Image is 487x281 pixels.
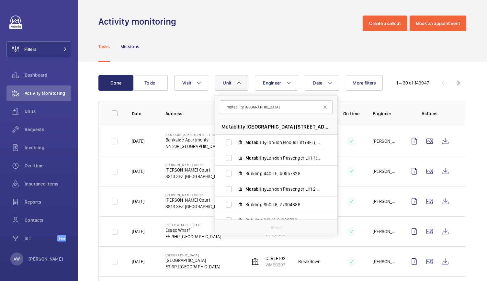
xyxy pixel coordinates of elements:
[25,163,71,169] span: Overtime
[132,110,155,117] p: Date
[245,139,321,146] span: London Goods Lift (4FL), 19770041
[57,235,66,242] span: Beta
[223,80,231,85] span: Unit
[373,138,396,144] p: [PERSON_NAME]
[25,126,71,133] span: Requests
[25,72,71,78] span: Dashboard
[132,228,144,235] p: [DATE]
[98,75,133,91] button: Done
[165,253,220,257] p: [GEOGRAPHIC_DATA]
[410,16,466,31] button: Book an appointment
[165,137,239,143] p: Bankside Apartments
[313,80,322,85] span: Date
[373,198,396,205] p: [PERSON_NAME]
[25,199,71,205] span: Reports
[132,138,144,144] p: [DATE]
[263,80,281,85] span: Engineer
[165,143,239,150] p: N4 2JP [GEOGRAPHIC_DATA]
[165,203,225,210] p: SS13 3EZ [GEOGRAPHIC_DATA]
[24,46,37,52] span: Filters
[221,123,331,130] span: Motability [GEOGRAPHIC_DATA] [STREET_ADDRESS][PERSON_NAME]
[245,140,266,145] span: Motability
[25,108,71,115] span: Units
[255,75,298,91] button: Engineer
[340,110,362,117] p: On time
[165,173,225,180] p: SS13 3EZ [GEOGRAPHIC_DATA]
[6,41,71,57] button: Filters
[25,217,71,223] span: Contacts
[245,186,321,192] span: London Passenger Lift 2 (8FL), 49685357
[266,255,286,262] p: DERLFT02
[396,80,429,86] div: 1 – 30 of 149947
[353,80,376,85] span: More filters
[182,80,191,85] span: Visit
[165,163,225,167] p: [PERSON_NAME] Court
[98,43,110,50] p: Tasks
[25,181,71,187] span: Insurance items
[132,168,144,174] p: [DATE]
[28,256,63,262] p: [PERSON_NAME]
[245,217,321,223] span: Building 610 L1, 21826708
[245,170,321,177] span: Building 440 L5, 40957828
[266,262,286,268] p: WME0297
[132,258,144,265] p: [DATE]
[165,223,221,227] p: Essex Wharf Estate
[245,201,321,208] span: Building 650 L6, 27304686
[165,197,225,203] p: [PERSON_NAME] Court
[215,75,248,91] button: Unit
[25,144,71,151] span: Invoicing
[363,16,407,31] button: Create a callout
[132,198,144,205] p: [DATE]
[133,75,168,91] button: To do
[120,43,140,50] p: Missions
[14,256,20,262] p: AW
[245,186,266,192] span: Motability
[98,16,180,28] h1: Activity monitoring
[165,167,225,173] p: [PERSON_NAME] Court
[165,227,221,233] p: Essex Wharf
[373,110,396,117] p: Engineer
[165,264,220,270] p: E3 3PJ [GEOGRAPHIC_DATA]
[373,228,396,235] p: [PERSON_NAME]
[165,233,221,240] p: E5 9HP [GEOGRAPHIC_DATA]
[298,258,321,265] p: Breakdown
[271,224,282,231] p: Reset
[373,258,396,265] p: [PERSON_NAME]
[174,75,208,91] button: Visit
[25,90,71,96] span: Activity Monitoring
[245,155,321,161] span: London Passenger Lift 1 (8FL), 76898282
[165,133,239,137] p: Bankside Apartments - High Risk Building
[305,75,339,91] button: Date
[165,110,239,117] p: Address
[251,258,259,265] img: elevator.svg
[373,168,396,174] p: [PERSON_NAME]
[220,100,333,114] input: Search by unit or address
[346,75,383,91] button: More filters
[406,110,453,117] p: Actions
[245,155,266,161] span: Motability
[165,193,225,197] p: [PERSON_NAME] Court
[25,235,57,242] span: IoT
[165,257,220,264] p: [GEOGRAPHIC_DATA]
